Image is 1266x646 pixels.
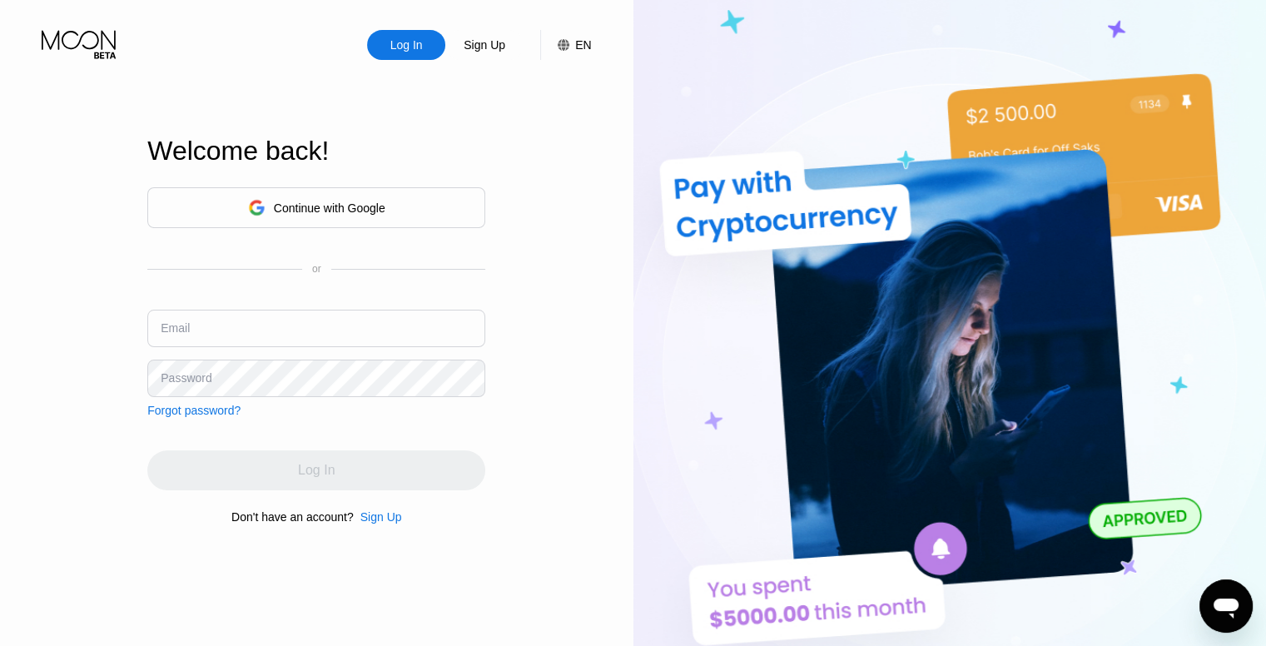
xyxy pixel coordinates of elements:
div: Forgot password? [147,404,241,417]
div: EN [575,38,591,52]
div: Sign Up [445,30,524,60]
div: EN [540,30,591,60]
div: Log In [389,37,424,53]
div: Password [161,371,211,385]
iframe: Button to launch messaging window [1199,579,1253,633]
div: Email [161,321,190,335]
div: Continue with Google [147,187,485,228]
div: Welcome back! [147,136,485,166]
div: or [312,263,321,275]
div: Log In [367,30,445,60]
div: Sign Up [462,37,507,53]
div: Don't have an account? [231,510,354,524]
div: Sign Up [360,510,402,524]
div: Sign Up [354,510,402,524]
div: Continue with Google [274,201,385,215]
